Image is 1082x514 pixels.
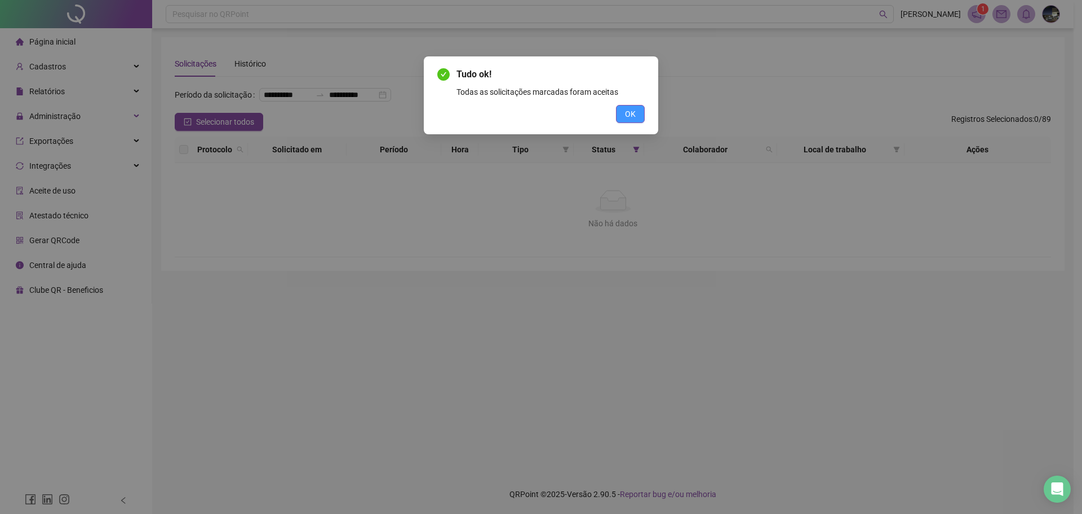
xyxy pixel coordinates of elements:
span: OK [625,108,636,120]
button: OK [616,105,645,123]
div: Todas as solicitações marcadas foram aceitas [456,86,645,98]
span: Tudo ok! [456,68,645,81]
span: check-circle [437,68,450,81]
div: Open Intercom Messenger [1044,476,1071,503]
